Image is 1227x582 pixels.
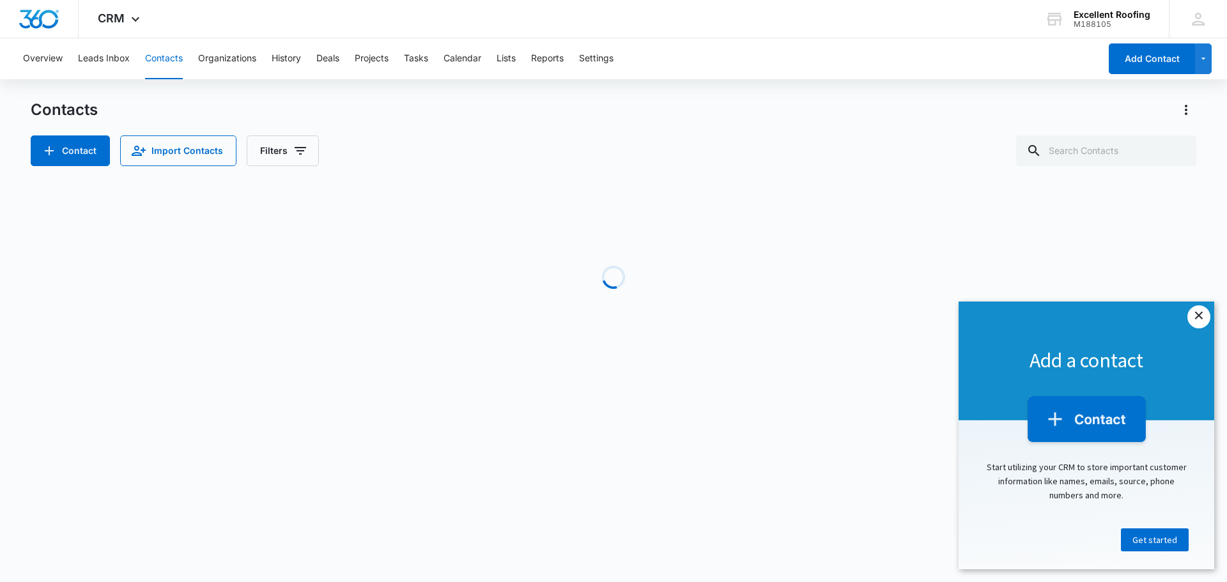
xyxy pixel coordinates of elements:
[120,135,236,166] button: Import Contacts
[145,38,183,79] button: Contacts
[531,38,564,79] button: Reports
[1074,20,1150,29] div: account id
[162,227,230,250] a: Get started
[272,38,301,79] button: History
[579,38,613,79] button: Settings
[229,4,252,27] a: Close modal
[31,100,98,119] h1: Contacts
[98,11,125,25] span: CRM
[198,38,256,79] button: Organizations
[1074,10,1150,20] div: account name
[497,38,516,79] button: Lists
[23,38,63,79] button: Overview
[1109,43,1195,74] button: Add Contact
[1016,135,1196,166] input: Search Contacts
[247,135,319,166] button: Filters
[404,38,428,79] button: Tasks
[444,38,481,79] button: Calendar
[13,158,243,201] p: Start utilizing your CRM to store important customer information like names, emails, source, phon...
[31,135,110,166] button: Add Contact
[1176,100,1196,120] button: Actions
[316,38,339,79] button: Deals
[355,38,389,79] button: Projects
[78,38,130,79] button: Leads Inbox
